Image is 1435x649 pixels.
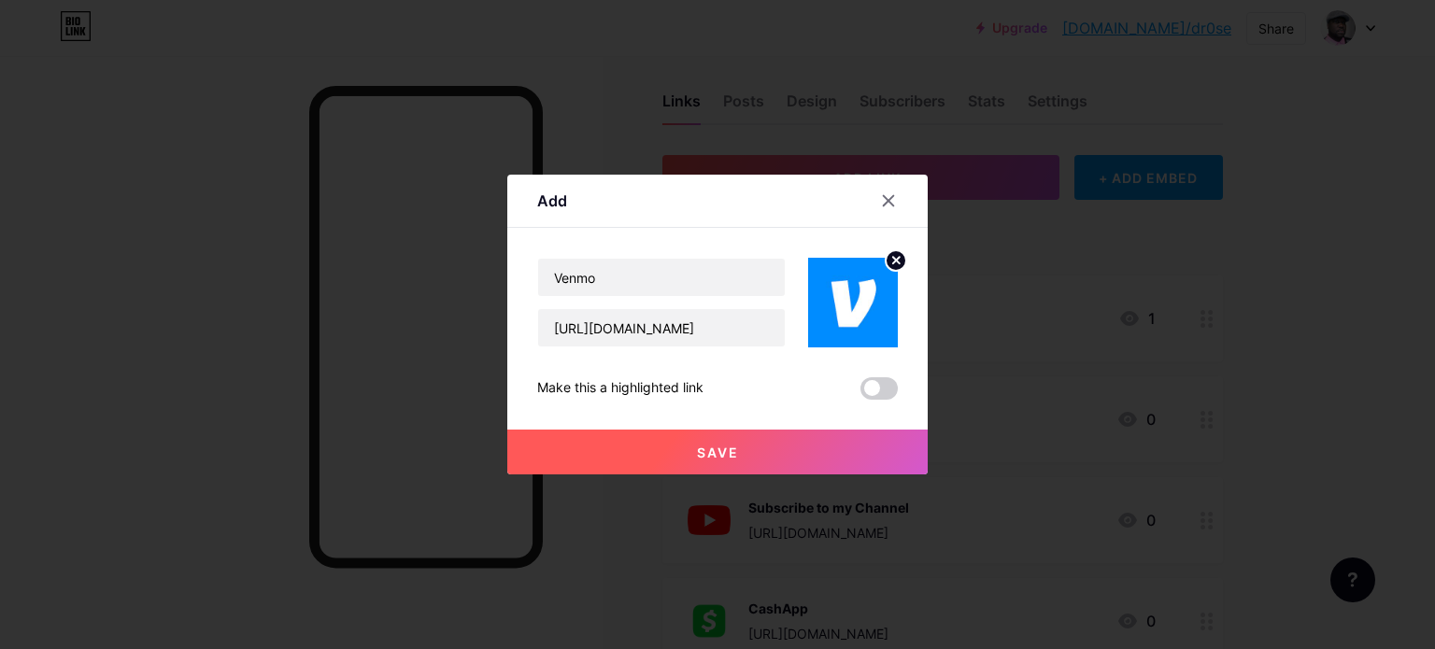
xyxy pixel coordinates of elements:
[537,190,567,212] div: Add
[808,258,898,347] img: link_thumbnail
[507,430,928,474] button: Save
[538,309,785,346] input: URL
[537,377,703,400] div: Make this a highlighted link
[697,444,739,460] span: Save
[538,259,785,296] input: Title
